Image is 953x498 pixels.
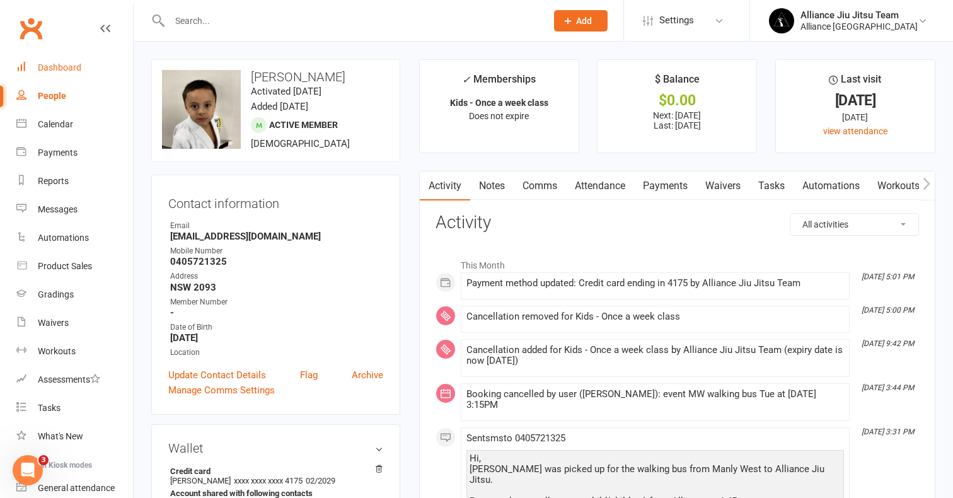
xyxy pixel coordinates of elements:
[16,110,133,139] a: Calendar
[38,403,61,413] div: Tasks
[576,16,592,26] span: Add
[162,70,241,149] img: image1744091699.png
[38,204,78,214] div: Messages
[823,126,887,136] a: view attendance
[38,261,92,271] div: Product Sales
[38,483,115,493] div: General attendance
[38,91,66,101] div: People
[470,171,514,200] a: Notes
[162,70,390,84] h3: [PERSON_NAME]
[251,138,350,149] span: [DEMOGRAPHIC_DATA]
[38,289,74,299] div: Gradings
[462,71,536,95] div: Memberships
[862,272,914,281] i: [DATE] 5:01 PM
[420,171,470,200] a: Activity
[170,332,383,344] strong: [DATE]
[634,171,696,200] a: Payments
[16,167,133,195] a: Reports
[655,71,700,94] div: $ Balance
[170,307,383,318] strong: -
[16,366,133,394] a: Assessments
[170,296,383,308] div: Member Number
[251,101,308,112] time: Added [DATE]
[168,192,383,211] h3: Contact information
[554,10,608,32] button: Add
[168,368,266,383] a: Update Contact Details
[436,252,919,272] li: This Month
[16,337,133,366] a: Workouts
[466,345,844,366] div: Cancellation added for Kids - Once a week class by Alliance Jiu Jitsu Team (expiry date is now [D...
[16,394,133,422] a: Tasks
[862,306,914,315] i: [DATE] 5:00 PM
[696,171,749,200] a: Waivers
[609,94,745,107] div: $0.00
[38,431,83,441] div: What's New
[466,389,844,410] div: Booking cancelled by user ([PERSON_NAME]): event MW walking bus Tue at [DATE] 3:15PM
[168,383,275,398] a: Manage Comms Settings
[166,12,538,30] input: Search...
[16,82,133,110] a: People
[38,346,76,356] div: Workouts
[450,98,548,108] strong: Kids - Once a week class
[38,455,49,465] span: 3
[38,318,69,328] div: Waivers
[862,427,914,436] i: [DATE] 3:31 PM
[170,220,383,232] div: Email
[306,476,335,485] span: 02/2029
[13,455,43,485] iframe: Intercom live chat
[170,245,383,257] div: Mobile Number
[436,213,919,233] h3: Activity
[170,321,383,333] div: Date of Birth
[234,476,303,485] span: xxxx xxxx xxxx 4175
[609,110,745,130] p: Next: [DATE] Last: [DATE]
[566,171,634,200] a: Attendance
[462,74,470,86] i: ✓
[16,422,133,451] a: What's New
[514,171,566,200] a: Comms
[15,13,47,44] a: Clubworx
[38,233,89,243] div: Automations
[466,311,844,322] div: Cancellation removed for Kids - Once a week class
[38,148,78,158] div: Payments
[829,71,881,94] div: Last visit
[170,466,377,476] strong: Credit card
[469,111,529,121] span: Does not expire
[16,224,133,252] a: Automations
[869,171,928,200] a: Workouts
[800,21,918,32] div: Alliance [GEOGRAPHIC_DATA]
[170,489,377,498] strong: Account shared with following contacts
[16,54,133,82] a: Dashboard
[38,374,100,385] div: Assessments
[38,119,73,129] div: Calendar
[352,368,383,383] a: Archive
[300,368,318,383] a: Flag
[862,383,914,392] i: [DATE] 3:44 PM
[787,110,923,124] div: [DATE]
[170,282,383,293] strong: NSW 2093
[269,120,338,130] span: Active member
[170,256,383,267] strong: 0405721325
[170,231,383,242] strong: [EMAIL_ADDRESS][DOMAIN_NAME]
[251,86,321,97] time: Activated [DATE]
[16,309,133,337] a: Waivers
[466,432,565,444] span: Sent sms to 0405721325
[16,195,133,224] a: Messages
[800,9,918,21] div: Alliance Jiu Jitsu Team
[170,270,383,282] div: Address
[659,6,694,35] span: Settings
[16,252,133,281] a: Product Sales
[769,8,794,33] img: thumb_image1705117588.png
[38,176,69,186] div: Reports
[862,339,914,348] i: [DATE] 9:42 PM
[170,347,383,359] div: Location
[787,94,923,107] div: [DATE]
[794,171,869,200] a: Automations
[16,281,133,309] a: Gradings
[16,139,133,167] a: Payments
[466,278,844,289] div: Payment method updated: Credit card ending in 4175 by Alliance Jiu Jitsu Team
[168,441,383,455] h3: Wallet
[38,62,81,72] div: Dashboard
[749,171,794,200] a: Tasks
